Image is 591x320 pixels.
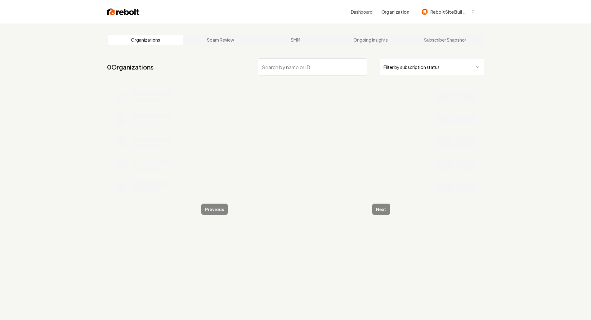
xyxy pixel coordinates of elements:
[430,9,468,15] span: Rebolt Site Builder
[378,6,413,17] button: Organization
[183,35,258,45] a: Spam Review
[408,35,483,45] a: Subscriber Snapshot
[333,35,408,45] a: Ongoing Insights
[108,35,183,45] a: Organizations
[107,7,140,16] img: Rebolt Logo
[258,35,333,45] a: SMM
[351,9,373,15] a: Dashboard
[107,63,154,71] a: 0Organizations
[422,9,428,15] img: Rebolt Site Builder
[258,58,367,76] input: Search by name or ID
